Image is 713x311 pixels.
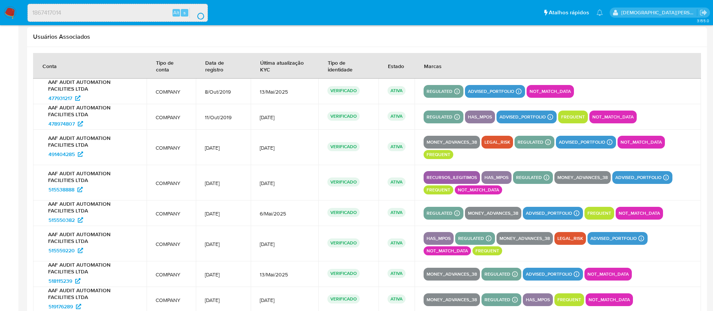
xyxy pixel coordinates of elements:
h2: Usuários Associados [33,33,701,41]
button: search-icon [189,8,205,18]
p: thais.asantos@mercadolivre.com [621,9,697,16]
span: Alt [173,9,179,16]
input: Pesquise usuários ou casos... [28,8,207,18]
a: Notificações [596,9,603,16]
span: 3.155.0 [697,18,709,24]
span: Atalhos rápidos [549,9,589,17]
span: s [183,9,186,16]
a: Sair [699,9,707,17]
